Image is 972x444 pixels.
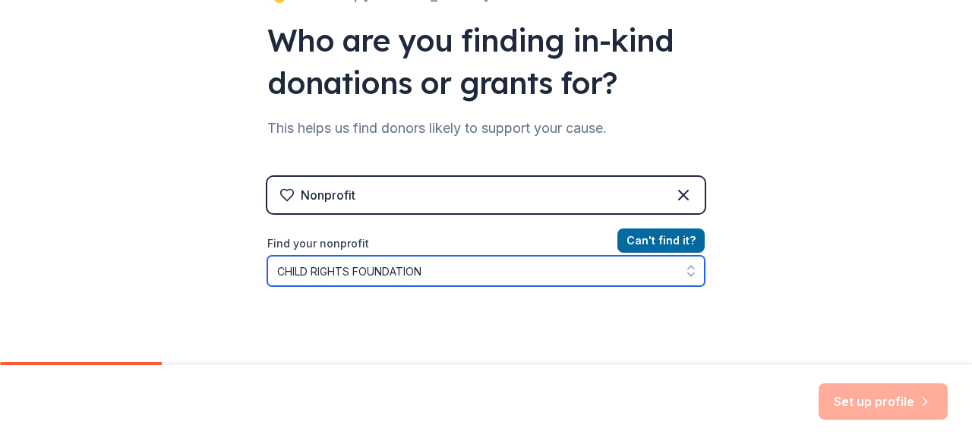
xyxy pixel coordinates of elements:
[267,19,705,104] div: Who are you finding in-kind donations or grants for?
[267,116,705,140] div: This helps us find donors likely to support your cause.
[267,235,705,253] label: Find your nonprofit
[267,256,705,286] input: Search by name, EIN, or city
[617,228,705,253] button: Can't find it?
[301,186,355,204] div: Nonprofit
